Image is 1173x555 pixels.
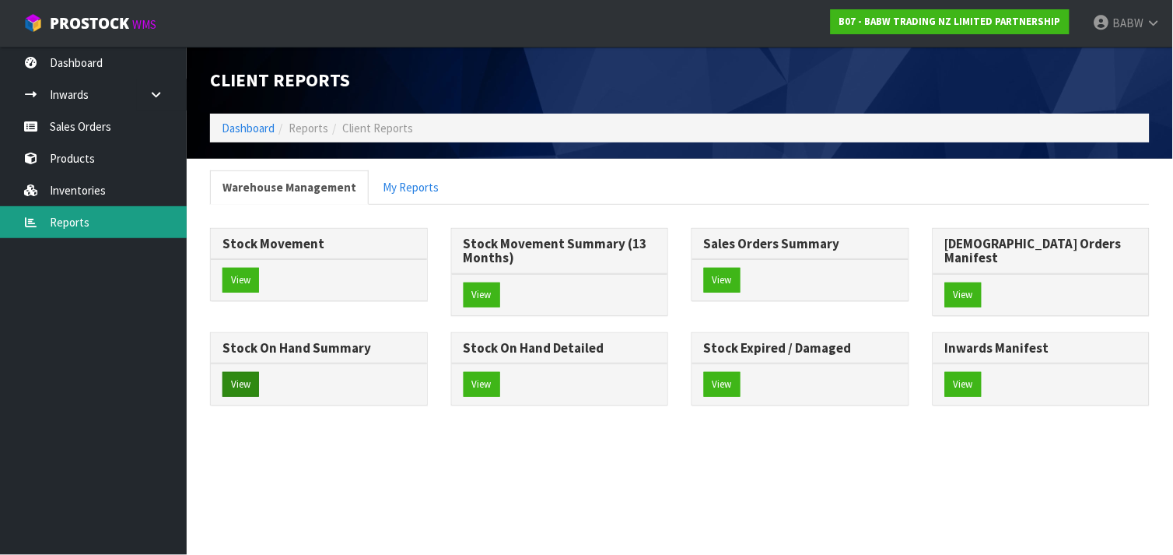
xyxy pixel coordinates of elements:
[210,170,369,204] a: Warehouse Management
[704,268,741,293] button: View
[464,237,657,265] h3: Stock Movement Summary (13 Months)
[222,237,415,251] h3: Stock Movement
[945,372,982,397] button: View
[704,237,897,251] h3: Sales Orders Summary
[222,341,415,356] h3: Stock On Hand Summary
[839,15,1061,28] strong: B07 - BABW TRADING NZ LIMITED PARTNERSHIP
[370,170,451,204] a: My Reports
[945,237,1138,265] h3: [DEMOGRAPHIC_DATA] Orders Manifest
[704,372,741,397] button: View
[50,13,129,33] span: ProStock
[222,121,275,135] a: Dashboard
[704,341,897,356] h3: Stock Expired / Damaged
[23,13,43,33] img: cube-alt.png
[342,121,413,135] span: Client Reports
[1113,16,1144,30] span: BABW
[945,283,982,307] button: View
[210,68,350,91] span: Client Reports
[222,372,259,397] button: View
[132,17,156,32] small: WMS
[289,121,328,135] span: Reports
[945,341,1138,356] h3: Inwards Manifest
[222,268,259,293] button: View
[464,283,500,307] button: View
[464,341,657,356] h3: Stock On Hand Detailed
[464,372,500,397] button: View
